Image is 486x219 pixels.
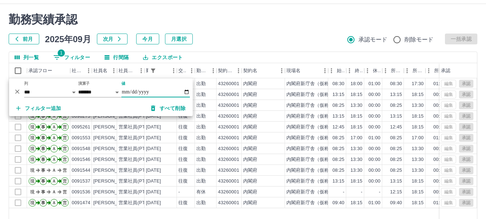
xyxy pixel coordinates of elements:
[351,124,362,131] div: 18:15
[72,189,90,196] div: 0091536
[320,65,330,76] button: メニュー
[218,124,239,131] div: 43260001
[9,13,477,26] h2: 勤務実績承認
[45,34,91,44] h5: 2025年09月
[217,63,242,78] div: 契約コード
[10,102,67,115] button: フィルター追加
[63,168,67,173] text: 営
[369,145,380,152] div: 00:00
[196,124,206,131] div: 出勤
[364,63,382,78] div: 休憩
[41,146,45,151] text: 事
[63,157,67,162] text: 営
[243,156,257,163] div: 内閣府
[243,63,257,78] div: 契約名
[243,91,257,98] div: 内閣府
[433,200,445,206] div: 01:00
[412,135,424,141] div: 17:00
[286,124,381,131] div: 内閣府新庁舎（仮称）整備等事業（電話交換
[369,113,380,120] div: 00:00
[373,63,381,78] div: 休憩
[177,63,195,78] div: 交通費
[433,124,445,131] div: 00:00
[99,52,134,63] button: 行間隔
[41,200,45,205] text: 事
[382,63,404,78] div: 所定開始
[412,80,424,87] div: 17:30
[355,63,363,78] div: 終業
[52,157,56,162] text: Ａ
[390,167,402,174] div: 08:25
[93,200,133,206] div: [PERSON_NAME]
[158,66,168,76] button: ソート
[165,34,193,44] button: 月選択
[41,189,45,194] text: 事
[390,156,402,163] div: 08:25
[178,145,188,152] div: 往復
[243,145,257,152] div: 内閣府
[52,168,56,173] text: Ａ
[333,156,344,163] div: 08:25
[208,65,219,76] button: メニュー
[119,178,156,185] div: 営業社員(PT契約)
[391,63,402,78] div: 所定開始
[93,178,133,185] div: [PERSON_NAME]
[361,189,362,196] div: -
[30,189,35,194] text: 現
[72,156,90,163] div: 0091546
[178,200,188,206] div: 往復
[70,63,92,78] div: 社員番号
[148,66,158,76] button: フィルター表示
[178,156,188,163] div: 往復
[196,145,206,152] div: 出勤
[369,200,380,206] div: 01:00
[369,135,380,141] div: 01:00
[146,156,161,163] div: [DATE]
[379,189,380,196] div: -
[146,178,161,185] div: [DATE]
[218,113,239,120] div: 43260001
[178,135,188,141] div: 往復
[146,167,161,174] div: [DATE]
[196,102,206,109] div: 出勤
[30,135,35,140] text: 現
[243,135,257,141] div: 内閣府
[333,113,344,120] div: 13:15
[196,80,206,87] div: 出勤
[119,124,156,131] div: 営業社員(PT契約)
[286,189,381,196] div: 内閣府新庁舎（仮称）整備等事業（電話交換
[351,156,362,163] div: 13:30
[63,124,67,130] text: 営
[145,102,191,115] button: すべて削除
[93,124,133,131] div: [PERSON_NAME]
[63,200,67,205] text: 営
[351,145,362,152] div: 13:30
[196,113,206,120] div: 出勤
[137,52,188,63] button: エクスポート
[351,91,362,98] div: 18:15
[412,145,424,152] div: 13:30
[178,124,188,131] div: 往復
[369,91,380,98] div: 00:00
[369,124,380,131] div: 00:00
[196,156,206,163] div: 出勤
[351,167,362,174] div: 13:30
[196,63,208,78] div: 勤務区分
[72,135,90,141] div: 0091553
[286,200,381,206] div: 内閣府新庁舎（仮称）整備等事業（電話交換
[218,91,239,98] div: 43260001
[9,34,39,44] button: 前月
[351,178,362,185] div: 18:15
[369,178,380,185] div: 00:00
[196,189,206,196] div: 有休
[242,63,285,78] div: 契約名
[412,178,424,185] div: 18:15
[276,65,287,76] button: メニュー
[30,168,35,173] text: 現
[63,135,67,140] text: 営
[146,145,161,152] div: [DATE]
[433,135,445,141] div: 01:00
[148,66,158,76] div: 1件のフィルターを適用中
[412,113,424,120] div: 18:15
[286,63,300,78] div: 現場名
